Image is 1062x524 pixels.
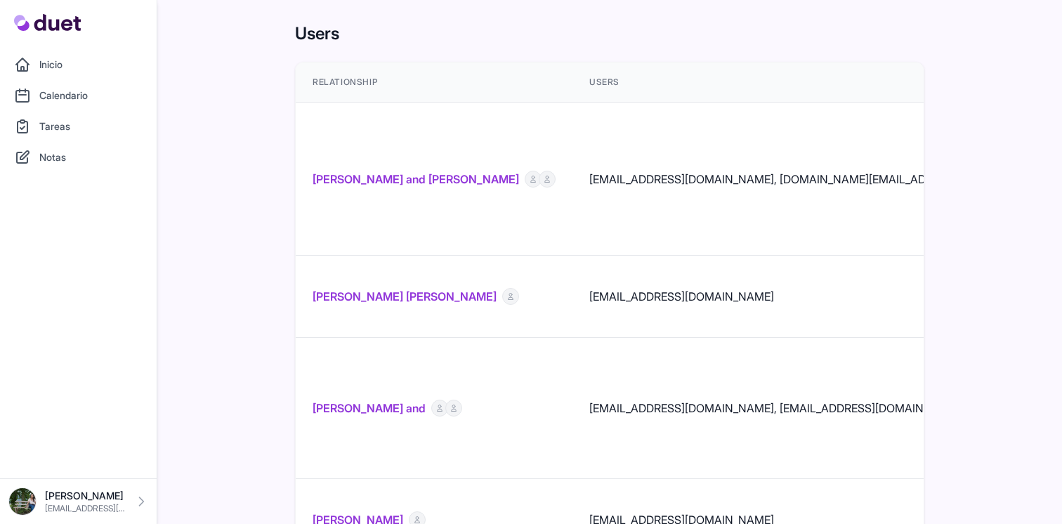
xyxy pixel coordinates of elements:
a: [PERSON_NAME] [EMAIL_ADDRESS][DOMAIN_NAME] [8,487,148,516]
h1: Users [295,22,924,45]
img: DSC08576_Original.jpeg [8,487,37,516]
a: Inicio [8,51,148,79]
p: [PERSON_NAME] [45,489,126,503]
p: [EMAIL_ADDRESS][DOMAIN_NAME] [45,503,126,514]
a: [PERSON_NAME] [PERSON_NAME] [313,288,497,305]
a: Tareas [8,112,148,140]
a: [PERSON_NAME] and [313,400,426,417]
a: Calendario [8,81,148,110]
a: Notas [8,143,148,171]
a: [PERSON_NAME] and [PERSON_NAME] [313,171,519,188]
th: Relationship [296,63,572,103]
